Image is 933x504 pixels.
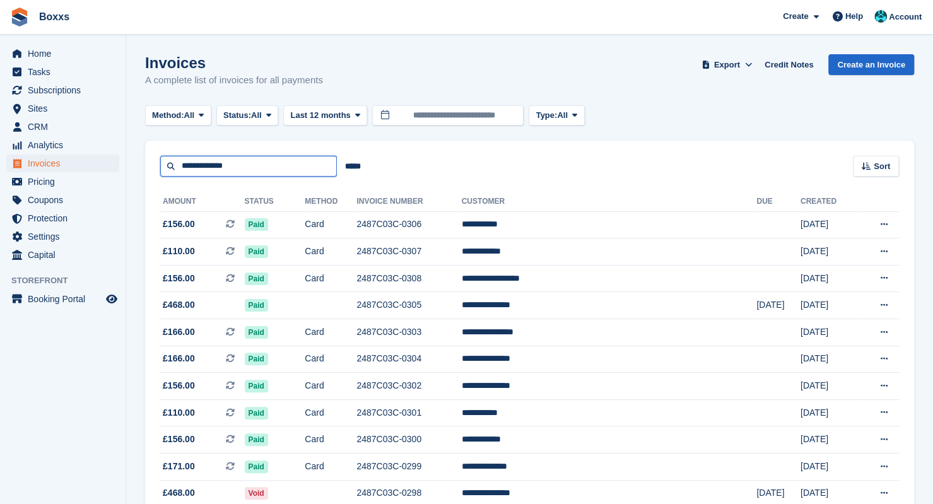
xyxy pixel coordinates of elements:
[245,326,268,339] span: Paid
[889,11,922,23] span: Account
[305,192,356,212] th: Method
[163,433,195,446] span: £156.00
[305,346,356,373] td: Card
[801,399,857,426] td: [DATE]
[28,191,103,209] span: Coupons
[356,319,461,346] td: 2487C03C-0303
[104,291,119,307] a: Preview store
[874,160,890,173] span: Sort
[28,63,103,81] span: Tasks
[356,373,461,400] td: 2487C03C-0302
[756,192,801,212] th: Due
[163,486,195,500] span: £468.00
[11,274,126,287] span: Storefront
[356,265,461,292] td: 2487C03C-0308
[305,426,356,454] td: Card
[163,218,195,231] span: £156.00
[756,292,801,319] td: [DATE]
[529,105,584,126] button: Type: All
[6,209,119,227] a: menu
[245,273,268,285] span: Paid
[216,105,278,126] button: Status: All
[28,173,103,190] span: Pricing
[557,109,568,122] span: All
[163,460,195,473] span: £171.00
[6,136,119,154] a: menu
[245,433,268,446] span: Paid
[699,54,754,75] button: Export
[356,192,461,212] th: Invoice Number
[245,460,268,473] span: Paid
[245,407,268,419] span: Paid
[152,109,184,122] span: Method:
[801,265,857,292] td: [DATE]
[245,245,268,258] span: Paid
[305,373,356,400] td: Card
[245,487,268,500] span: Void
[305,399,356,426] td: Card
[34,6,74,27] a: Boxxs
[163,379,195,392] span: £156.00
[6,81,119,99] a: menu
[536,109,557,122] span: Type:
[184,109,195,122] span: All
[356,211,461,238] td: 2487C03C-0306
[801,319,857,346] td: [DATE]
[245,380,268,392] span: Paid
[783,10,808,23] span: Create
[10,8,29,26] img: stora-icon-8386f47178a22dfd0bd8f6a31ec36ba5ce8667c1dd55bd0f319d3a0aa187defe.svg
[6,100,119,117] a: menu
[305,211,356,238] td: Card
[6,290,119,308] a: menu
[28,118,103,136] span: CRM
[801,238,857,266] td: [DATE]
[801,454,857,481] td: [DATE]
[801,346,857,373] td: [DATE]
[801,192,857,212] th: Created
[356,399,461,426] td: 2487C03C-0301
[145,73,323,88] p: A complete list of invoices for all payments
[163,325,195,339] span: £166.00
[245,353,268,365] span: Paid
[223,109,251,122] span: Status:
[356,238,461,266] td: 2487C03C-0307
[305,238,356,266] td: Card
[28,136,103,154] span: Analytics
[828,54,914,75] a: Create an Invoice
[145,54,323,71] h1: Invoices
[462,192,757,212] th: Customer
[801,373,857,400] td: [DATE]
[356,454,461,481] td: 2487C03C-0299
[305,319,356,346] td: Card
[6,246,119,264] a: menu
[28,209,103,227] span: Protection
[28,45,103,62] span: Home
[245,299,268,312] span: Paid
[160,192,245,212] th: Amount
[28,290,103,308] span: Booking Portal
[760,54,818,75] a: Credit Notes
[6,118,119,136] a: menu
[305,265,356,292] td: Card
[801,211,857,238] td: [DATE]
[28,81,103,99] span: Subscriptions
[6,173,119,190] a: menu
[290,109,350,122] span: Last 12 months
[245,192,305,212] th: Status
[251,109,262,122] span: All
[801,292,857,319] td: [DATE]
[28,246,103,264] span: Capital
[245,218,268,231] span: Paid
[801,426,857,454] td: [DATE]
[356,426,461,454] td: 2487C03C-0300
[6,45,119,62] a: menu
[714,59,740,71] span: Export
[6,63,119,81] a: menu
[874,10,887,23] img: Graham Buchan
[6,228,119,245] a: menu
[163,245,195,258] span: £110.00
[163,406,195,419] span: £110.00
[6,191,119,209] a: menu
[145,105,211,126] button: Method: All
[163,298,195,312] span: £468.00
